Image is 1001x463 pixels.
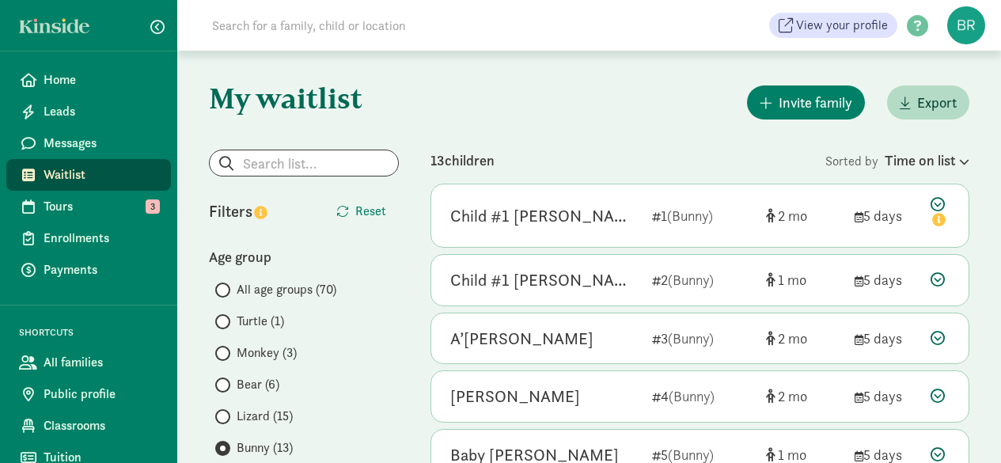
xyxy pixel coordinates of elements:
span: 2 [778,387,807,405]
div: Time on list [885,150,969,171]
span: Lizard (15) [237,407,293,426]
span: Public profile [44,385,158,404]
a: Public profile [6,378,171,410]
span: Invite family [779,92,852,113]
span: All families [44,353,158,372]
div: 2 [652,269,753,290]
span: (Bunny) [668,271,714,289]
div: [object Object] [766,328,842,349]
span: Waitlist [44,165,158,184]
span: Payments [44,260,158,279]
span: 2 [778,329,807,347]
a: Leads [6,96,171,127]
div: A’Myah West [450,326,593,351]
div: [object Object] [766,385,842,407]
input: Search list... [210,150,398,176]
span: Monkey (3) [237,343,297,362]
a: View your profile [769,13,897,38]
span: (Bunny) [667,207,713,225]
div: [object Object] [766,269,842,290]
a: Waitlist [6,159,171,191]
div: 5 days [855,385,918,407]
button: Invite family [747,85,865,120]
div: William Fabian Romero [450,384,580,409]
div: [object Object] [766,205,842,226]
a: Classrooms [6,410,171,442]
span: Home [44,70,158,89]
div: 5 days [855,205,918,226]
div: 5 days [855,328,918,349]
span: Export [917,92,957,113]
span: Enrollments [44,229,158,248]
div: Sorted by [825,150,969,171]
div: Age group [209,246,399,268]
span: Messages [44,134,158,153]
a: Enrollments [6,222,171,254]
div: 5 days [855,269,918,290]
iframe: Chat Widget [922,387,1001,463]
div: 13 children [430,150,825,171]
div: Child #1 Clark [450,268,639,293]
span: Turtle (1) [237,312,284,331]
span: Reset [355,202,386,221]
span: Bunny (13) [237,438,293,457]
span: Leads [44,102,158,121]
div: Child #1 Proeber [450,203,639,229]
a: Messages [6,127,171,159]
span: View your profile [796,16,888,35]
span: (Bunny) [669,387,715,405]
button: Reset [324,195,399,227]
button: Export [887,85,969,120]
span: (Bunny) [668,329,714,347]
span: Bear (6) [237,375,279,394]
div: 4 [652,385,753,407]
div: 3 [652,328,753,349]
span: 2 [778,207,807,225]
a: All families [6,347,171,378]
a: Home [6,64,171,96]
div: Filters [209,199,304,223]
span: 1 [778,271,806,289]
h1: My waitlist [209,82,399,114]
a: Payments [6,254,171,286]
input: Search for a family, child or location [203,9,646,41]
span: All age groups (70) [237,280,336,299]
div: 1 [652,205,753,226]
span: Classrooms [44,416,158,435]
span: 3 [146,199,160,214]
a: Tours 3 [6,191,171,222]
span: Tours [44,197,158,216]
